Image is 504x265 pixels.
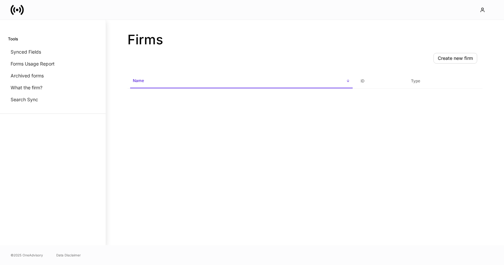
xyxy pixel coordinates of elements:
a: What the firm? [8,82,98,94]
a: Archived forms [8,70,98,82]
a: Forms Usage Report [8,58,98,70]
h6: Tools [8,36,18,42]
p: Synced Fields [11,49,41,55]
p: Forms Usage Report [11,61,55,67]
span: Type [408,74,480,88]
a: Synced Fields [8,46,98,58]
h6: Name [133,77,144,84]
button: Create new firm [433,53,477,64]
p: What the firm? [11,84,42,91]
h2: Firms [127,32,482,48]
a: Data Disclaimer [56,252,81,258]
div: Create new firm [438,55,473,62]
span: Name [130,74,353,88]
a: Search Sync [8,94,98,106]
h6: Type [411,78,420,84]
h6: ID [361,78,365,84]
span: © 2025 OneAdvisory [11,252,43,258]
p: Archived forms [11,72,44,79]
span: ID [358,74,403,88]
p: Search Sync [11,96,38,103]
